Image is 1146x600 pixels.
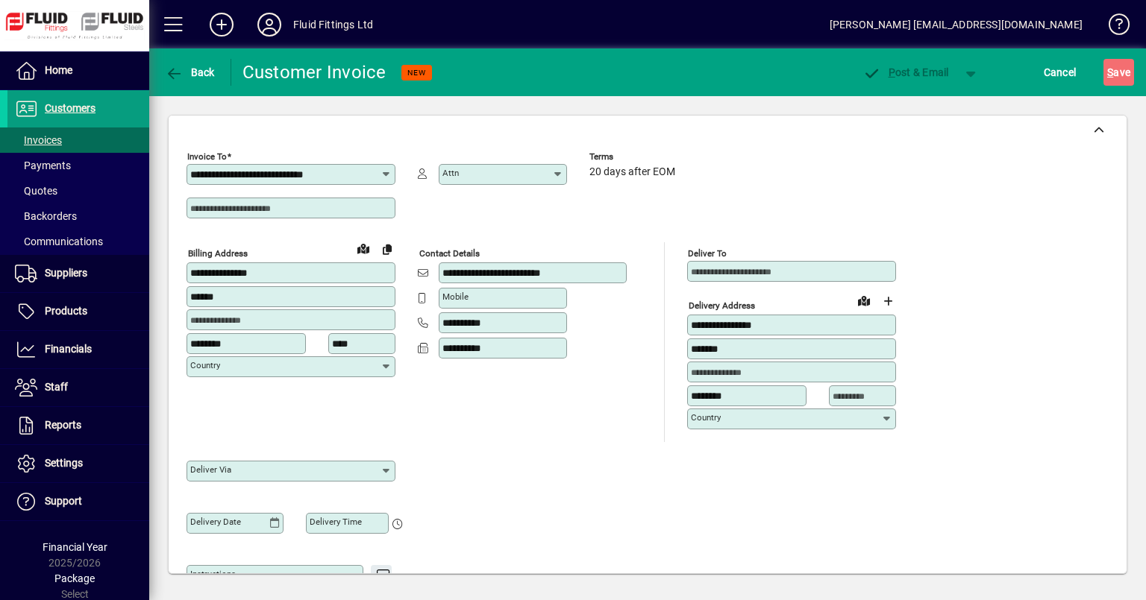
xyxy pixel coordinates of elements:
[7,255,149,292] a: Suppliers
[43,541,107,553] span: Financial Year
[375,237,399,261] button: Copy to Delivery address
[7,369,149,406] a: Staff
[45,64,72,76] span: Home
[198,11,245,38] button: Add
[45,419,81,431] span: Reports
[293,13,373,37] div: Fluid Fittings Ltd
[7,229,149,254] a: Communications
[245,11,293,38] button: Profile
[7,407,149,444] a: Reports
[45,495,82,507] span: Support
[852,288,876,312] a: View on map
[7,483,149,520] a: Support
[889,66,895,78] span: P
[1044,60,1077,84] span: Cancel
[15,185,57,197] span: Quotes
[45,102,95,114] span: Customers
[7,331,149,368] a: Financials
[688,248,727,259] mat-label: Deliver To
[7,293,149,330] a: Products
[7,127,149,153] a: Invoices
[1103,59,1134,86] button: Save
[691,412,721,423] mat-label: Country
[855,59,956,86] button: Post & Email
[45,381,68,393] span: Staff
[830,13,1083,37] div: [PERSON_NAME] [EMAIL_ADDRESS][DOMAIN_NAME]
[1107,66,1113,78] span: S
[149,59,231,86] app-page-header-button: Back
[1040,59,1080,86] button: Cancel
[1107,60,1130,84] span: ave
[407,68,426,78] span: NEW
[1098,3,1127,51] a: Knowledge Base
[442,168,459,178] mat-label: Attn
[876,289,900,313] button: Choose address
[187,151,227,162] mat-label: Invoice To
[7,178,149,203] a: Quotes
[862,66,949,78] span: ost & Email
[15,160,71,171] span: Payments
[310,517,362,527] mat-label: Delivery time
[45,457,83,469] span: Settings
[190,360,220,370] mat-label: Country
[7,445,149,482] a: Settings
[7,52,149,89] a: Home
[190,464,231,475] mat-label: Deliver via
[242,60,386,84] div: Customer Invoice
[7,203,149,229] a: Backorders
[190,569,236,579] mat-label: Instructions
[45,343,92,355] span: Financials
[7,153,149,178] a: Payments
[165,66,215,78] span: Back
[54,572,95,584] span: Package
[351,236,375,260] a: View on map
[15,236,103,247] span: Communications
[45,305,87,317] span: Products
[442,291,469,302] mat-label: Mobile
[15,134,62,146] span: Invoices
[190,517,241,527] mat-label: Delivery date
[589,166,675,178] span: 20 days after EOM
[161,59,219,86] button: Back
[15,210,77,222] span: Backorders
[589,152,679,162] span: Terms
[45,267,87,279] span: Suppliers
